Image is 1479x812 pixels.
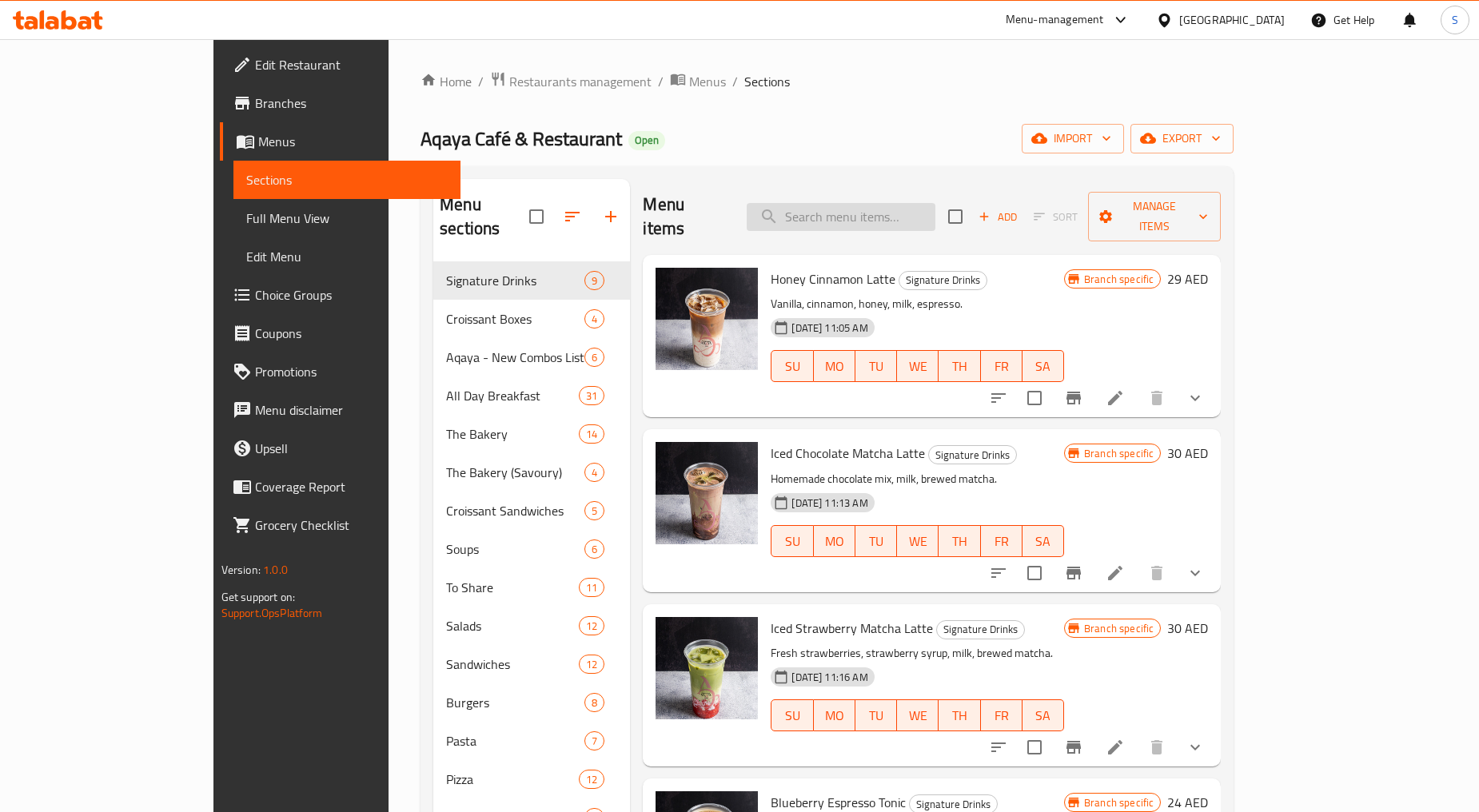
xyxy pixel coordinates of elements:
span: Honey Cinnamon Latte [771,267,895,291]
h6: 30 AED [1167,442,1208,464]
span: 12 [580,772,604,787]
button: SU [771,350,813,382]
span: SU [778,355,807,378]
a: Edit menu item [1106,563,1125,583]
span: Select section [939,200,972,233]
div: Signature Drinks [928,445,1017,464]
a: Edit Menu [233,237,460,276]
span: Get support on: [221,587,295,607]
button: WE [897,350,939,382]
a: Support.OpsPlatform [221,603,323,623]
p: Vanilla, cinnamon, honey, milk, espresso. [771,294,1064,314]
div: Sandwiches12 [433,645,630,683]
img: Honey Cinnamon Latte [656,268,758,370]
div: To Share11 [433,568,630,607]
span: Select to update [1018,381,1051,415]
span: WE [903,355,932,378]
span: TU [862,704,891,727]
span: TH [945,704,974,727]
li: / [658,72,664,91]
span: Soups [446,539,584,559]
button: TH [939,525,980,557]
span: 4 [585,312,604,327]
button: Add section [592,197,630,236]
div: The Bakery14 [433,415,630,453]
span: Salads [446,616,579,635]
span: [DATE] 11:05 AM [785,320,874,336]
span: Edit Restaurant [255,55,448,74]
div: Croissant Boxes4 [433,300,630,338]
div: Salads12 [433,607,630,645]
div: [GEOGRAPHIC_DATA] [1179,11,1285,29]
a: Coverage Report [220,468,460,506]
svg: Show Choices [1186,388,1205,408]
button: MO [814,699,855,731]
span: Promotions [255,362,448,381]
button: WE [897,525,939,557]
a: Promotions [220,352,460,391]
button: MO [814,350,855,382]
div: The Bakery [446,424,579,444]
a: Edit menu item [1106,388,1125,408]
span: WE [903,704,932,727]
span: 12 [580,619,604,634]
div: Croissant Boxes [446,309,584,328]
span: Sandwiches [446,655,579,674]
span: Restaurants management [509,72,652,91]
li: / [478,72,484,91]
button: SA [1023,525,1064,557]
span: Signature Drinks [899,271,987,289]
span: SA [1029,355,1058,378]
h2: Menu items [643,193,728,241]
span: Edit Menu [246,247,448,266]
nav: breadcrumb [421,71,1234,92]
button: TU [855,699,897,731]
img: Iced Chocolate Matcha Latte [656,442,758,544]
a: Restaurants management [490,71,652,92]
div: items [579,386,604,405]
div: Signature Drinks [446,271,584,290]
div: Menu-management [1006,10,1104,30]
div: items [584,309,604,328]
span: SU [778,704,807,727]
span: TU [862,355,891,378]
a: Menus [670,71,726,92]
span: Menus [689,72,726,91]
span: MO [820,530,849,553]
div: Pasta7 [433,722,630,760]
span: Iced Strawberry Matcha Latte [771,616,933,640]
span: Pizza [446,770,579,789]
button: FR [981,699,1023,731]
h2: Menu sections [440,193,529,241]
button: Branch-specific-item [1054,554,1093,592]
div: All Day Breakfast31 [433,376,630,415]
div: Signature Drinks9 [433,261,630,300]
span: To Share [446,578,579,597]
span: TU [862,530,891,553]
svg: Show Choices [1186,738,1205,757]
span: 5 [585,504,604,519]
span: 14 [580,427,604,442]
span: Choice Groups [255,285,448,304]
div: Soups6 [433,530,630,568]
span: SA [1029,704,1058,727]
span: Add item [972,205,1023,229]
div: items [584,731,604,750]
p: Fresh strawberries, strawberry syrup, milk, brewed matcha. [771,643,1064,663]
div: items [584,501,604,520]
span: Iced Chocolate Matcha Latte [771,441,925,465]
li: / [732,72,738,91]
button: sort-choices [979,728,1018,766]
span: [DATE] 11:13 AM [785,496,874,511]
span: 1.0.0 [263,559,288,580]
span: Sections [246,170,448,189]
img: Iced Strawberry Matcha Latte [656,617,758,719]
span: 8 [585,695,604,710]
span: Select to update [1018,730,1051,764]
button: TH [939,350,980,382]
span: FR [987,530,1016,553]
input: search [747,203,935,231]
svg: Show Choices [1186,563,1205,583]
div: items [579,424,604,444]
span: SA [1029,530,1058,553]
